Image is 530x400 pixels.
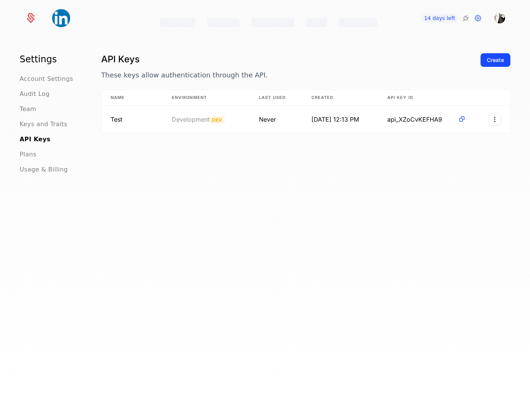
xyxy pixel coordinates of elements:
[378,90,475,106] th: API Key ID
[20,105,36,114] a: Team
[487,56,504,64] div: Create
[20,53,83,65] h1: Settings
[495,13,505,23] img: Andrea
[160,18,195,27] div: Features
[20,120,67,129] a: Keys and Traits
[473,14,482,23] a: Settings
[251,18,294,27] div: Companies
[387,115,455,124] span: api_XZoCvKEFHA9
[20,150,36,159] a: Plans
[307,18,327,27] div: Events
[302,106,378,133] td: [DATE] 12:13 PM
[20,165,68,174] a: Usage & Billing
[207,18,239,27] div: Catalog
[20,135,51,144] a: API Keys
[102,90,163,106] th: Name
[20,90,49,99] a: Audit Log
[339,18,377,27] div: Components
[210,116,225,124] span: Dev
[52,9,70,27] img: Bollette
[481,53,510,67] button: Create
[20,53,83,174] nav: Main
[111,116,122,123] span: Test
[489,113,501,125] button: Select action
[101,70,475,80] p: These keys allow authentication through the API.
[250,90,302,106] th: Last Used
[172,116,210,123] span: Development
[20,74,73,83] a: Account Settings
[495,13,505,23] button: Open user button
[101,53,475,65] h1: API Keys
[163,90,250,106] th: Environment
[461,14,470,23] a: Integrations
[250,106,302,133] td: Never
[302,90,378,106] th: Created
[421,14,458,23] a: 14 days left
